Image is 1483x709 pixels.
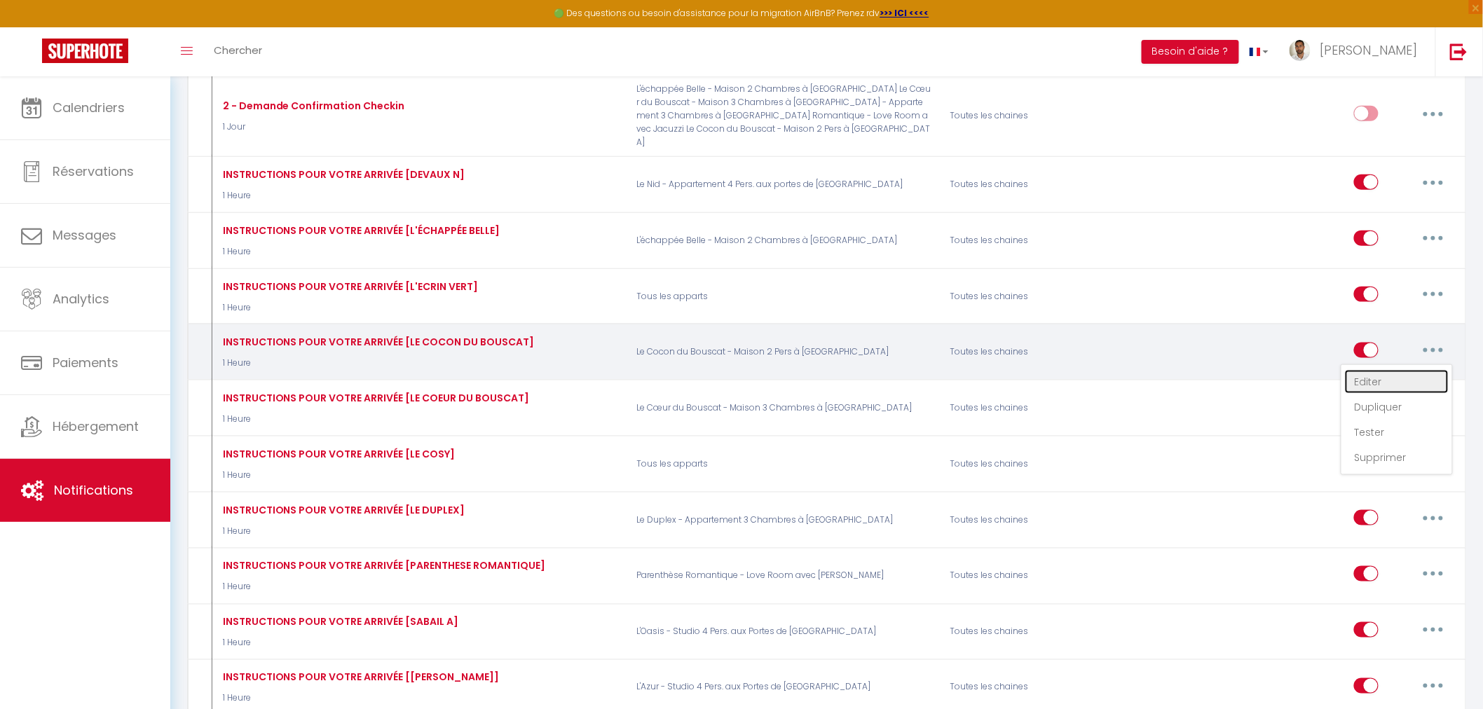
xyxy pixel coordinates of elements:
[53,418,139,435] span: Hébergement
[219,167,465,182] div: INSTRUCTIONS POUR VOTRE ARRIVÉE [DEVAUX N]
[1345,446,1449,469] a: Supprimer
[627,164,941,205] p: Le Nid - Appartement 4 Pers. aux portes de [GEOGRAPHIC_DATA]
[219,502,465,518] div: INSTRUCTIONS POUR VOTRE ARRIVÉE [LE DUPLEX]
[880,7,929,19] a: >>> ICI <<<<
[53,354,118,371] span: Paiements
[219,413,530,426] p: 1 Heure
[1290,40,1311,61] img: ...
[941,668,1149,708] div: Toutes les chaines
[203,27,273,76] a: Chercher
[627,612,941,652] p: L'Oasis - Studio 4 Pers. aux Portes de [GEOGRAPHIC_DATA]
[941,220,1149,261] div: Toutes les chaines
[219,581,546,594] p: 1 Heure
[53,99,125,116] span: Calendriers
[627,276,941,317] p: Tous les apparts
[53,163,134,180] span: Réservations
[219,189,465,202] p: 1 Heure
[219,614,459,630] div: INSTRUCTIONS POUR VOTRE ARRIVÉE [SABAIL A]
[214,43,262,57] span: Chercher
[219,245,500,259] p: 1 Heure
[627,220,941,261] p: L'échappée Belle - Maison 2 Chambres à [GEOGRAPHIC_DATA]
[219,334,535,350] div: INSTRUCTIONS POUR VOTRE ARRIVÉE [LE COCON DU BOUSCAT]
[219,637,459,650] p: 1 Heure
[219,98,405,113] div: 2 - Demande Confirmation Checkin
[627,556,941,596] p: Parenthèse Romantique - Love Room avec [PERSON_NAME]
[219,558,546,574] div: INSTRUCTIONS POUR VOTRE ARRIVÉE [PARENTHESE ROMANTIQUE]
[219,469,456,482] p: 1 Heure
[54,481,133,499] span: Notifications
[941,83,1149,149] div: Toutes les chaines
[627,83,941,149] p: L'échappée Belle - Maison 2 Chambres à [GEOGRAPHIC_DATA] Le Cœur du Bouscat - Maison 3 Chambres à...
[1450,43,1468,60] img: logout
[941,276,1149,317] div: Toutes les chaines
[627,668,941,708] p: L'Azur - Studio 4 Pers. aux Portes de [GEOGRAPHIC_DATA]
[1345,395,1449,419] a: Dupliquer
[941,388,1149,429] div: Toutes les chaines
[53,226,116,244] span: Messages
[219,357,535,370] p: 1 Heure
[941,444,1149,485] div: Toutes les chaines
[941,556,1149,596] div: Toutes les chaines
[53,290,109,308] span: Analytics
[219,390,530,406] div: INSTRUCTIONS POUR VOTRE ARRIVÉE [LE COEUR DU BOUSCAT]
[219,223,500,238] div: INSTRUCTIONS POUR VOTRE ARRIVÉE [L'ÉCHAPPÉE BELLE]
[42,39,128,63] img: Super Booking
[219,301,479,315] p: 1 Heure
[627,444,941,485] p: Tous les apparts
[219,279,479,294] div: INSTRUCTIONS POUR VOTRE ARRIVÉE [L'ECRIN VERT]
[627,388,941,429] p: Le Cœur du Bouscat - Maison 3 Chambres à [GEOGRAPHIC_DATA]
[1279,27,1435,76] a: ... [PERSON_NAME]
[941,332,1149,373] div: Toutes les chaines
[941,500,1149,540] div: Toutes les chaines
[1345,420,1449,444] a: Tester
[941,164,1149,205] div: Toutes les chaines
[219,670,500,685] div: INSTRUCTIONS POUR VOTRE ARRIVÉE [[PERSON_NAME]]
[219,525,465,538] p: 1 Heure
[1345,370,1449,394] a: Editer
[219,446,456,462] div: INSTRUCTIONS POUR VOTRE ARRIVÉE [LE COSY]
[219,692,500,705] p: 1 Heure
[1142,40,1239,64] button: Besoin d'aide ?
[941,612,1149,652] div: Toutes les chaines
[627,500,941,540] p: Le Duplex - Appartement 3 Chambres à [GEOGRAPHIC_DATA]
[627,332,941,373] p: Le Cocon du Bouscat - Maison 2 Pers à [GEOGRAPHIC_DATA]
[219,121,405,134] p: 1 Jour
[1320,41,1418,59] span: [PERSON_NAME]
